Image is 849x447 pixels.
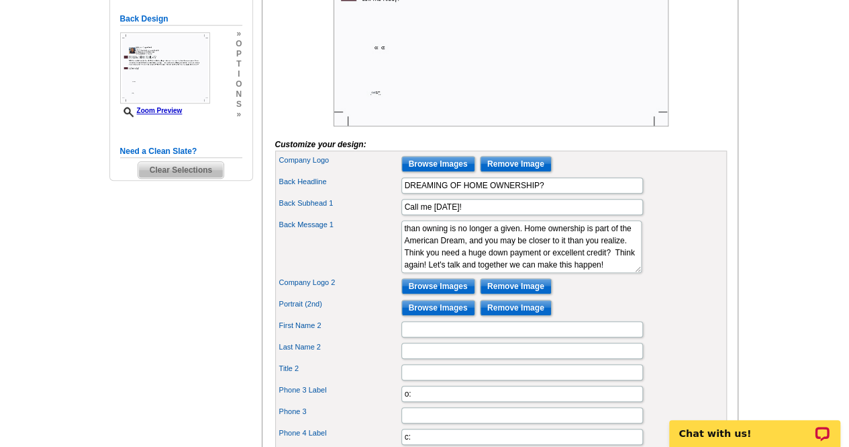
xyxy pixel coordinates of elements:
[236,59,242,69] span: t
[401,278,475,294] input: Browse Images
[275,140,366,149] i: Customize your design:
[279,363,400,374] label: Title 2
[279,277,400,288] label: Company Logo 2
[279,198,400,209] label: Back Subhead 1
[401,300,475,316] input: Browse Images
[279,298,400,310] label: Portrait (2nd)
[401,156,475,172] input: Browse Images
[480,300,552,316] input: Remove Image
[236,49,242,59] span: p
[138,162,223,178] span: Clear Selections
[279,406,400,417] label: Phone 3
[120,32,210,104] img: Z18888508_00001_2.jpg
[279,155,400,166] label: Company Logo
[480,156,552,172] input: Remove Image
[236,89,242,99] span: n
[120,107,183,114] a: Zoom Preview
[279,428,400,439] label: Phone 4 Label
[660,405,849,447] iframe: LiveChat chat widget
[480,278,552,294] input: Remove Image
[120,145,242,158] h5: Need a Clean Slate?
[120,13,242,26] h5: Back Design
[236,69,242,79] span: i
[236,39,242,49] span: o
[236,110,242,120] span: »
[236,29,242,39] span: »
[279,341,400,353] label: Last Name 2
[236,79,242,89] span: o
[279,384,400,396] label: Phone 3 Label
[401,220,642,273] textarea: With the market such as it is the old thinking that renting is cheaper than owning is no longer a...
[236,99,242,110] span: s
[279,219,400,231] label: Back Message 1
[279,176,400,188] label: Back Headline
[279,320,400,331] label: First Name 2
